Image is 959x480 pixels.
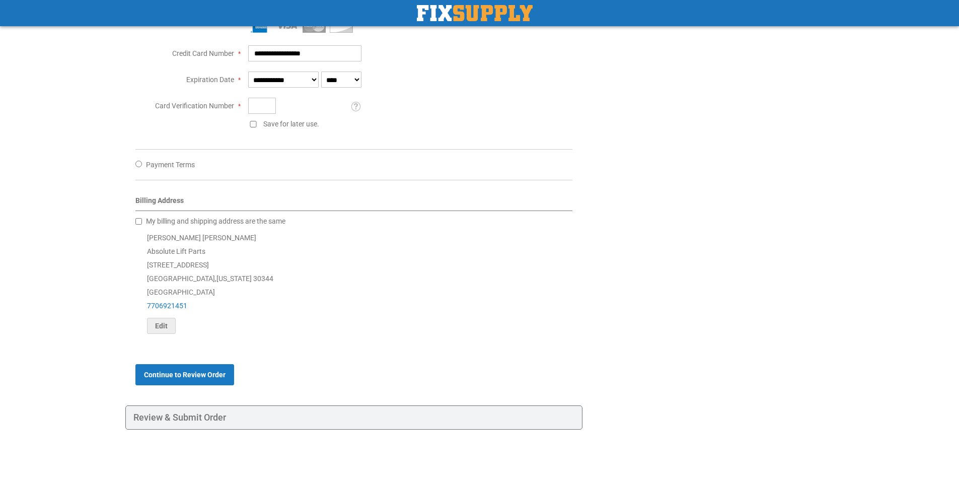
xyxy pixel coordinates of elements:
[146,161,195,169] span: Payment Terms
[186,76,234,84] span: Expiration Date
[135,231,573,334] div: [PERSON_NAME] [PERSON_NAME] Absolute Lift Parts [STREET_ADDRESS] [GEOGRAPHIC_DATA] , 30344 [GEOGR...
[216,275,252,283] span: [US_STATE]
[263,120,319,128] span: Save for later use.
[155,102,234,110] span: Card Verification Number
[135,364,234,385] button: Continue to Review Order
[147,318,176,334] button: Edit
[146,217,285,225] span: My billing and shipping address are the same
[144,371,226,379] span: Continue to Review Order
[155,322,168,330] span: Edit
[125,405,583,430] div: Review & Submit Order
[147,302,187,310] a: 7706921451
[417,5,533,21] img: Fix Industrial Supply
[172,49,234,57] span: Credit Card Number
[135,195,573,211] div: Billing Address
[417,5,533,21] a: store logo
